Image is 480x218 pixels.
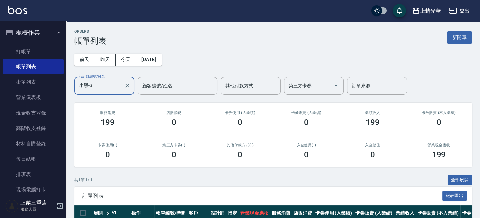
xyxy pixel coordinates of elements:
[432,150,446,159] h3: 199
[442,191,467,201] button: 報表匯出
[442,192,467,199] a: 報表匯出
[3,136,64,151] a: 材料自購登錄
[436,118,441,127] h3: 0
[446,5,472,17] button: 登出
[281,143,331,147] h2: 入金使用(-)
[95,54,116,66] button: 昨天
[149,143,199,147] h2: 第三方卡券(-)
[5,199,19,213] img: Person
[79,74,105,79] label: 設計師編號/姓名
[101,118,115,127] h3: 199
[238,150,242,159] h3: 0
[74,177,93,183] p: 共 1 筆, 1 / 1
[3,24,64,41] button: 櫃檯作業
[414,143,464,147] h2: 營業現金應收
[3,74,64,90] a: 掛單列表
[3,151,64,166] a: 每日結帳
[215,111,265,115] h2: 卡券使用 (入業績)
[409,4,444,18] button: 上越光華
[366,118,380,127] h3: 199
[3,167,64,182] a: 排班表
[3,121,64,136] a: 高階收支登錄
[3,105,64,121] a: 現金收支登錄
[238,118,242,127] h3: 0
[347,143,398,147] h2: 入金儲值
[393,4,406,17] button: save
[447,31,472,44] button: 新開單
[281,111,331,115] h2: 卡券販賣 (入業績)
[420,7,441,15] div: 上越光華
[447,34,472,40] a: 新開單
[304,150,309,159] h3: 0
[82,193,442,199] span: 訂單列表
[304,118,309,127] h3: 0
[8,6,27,14] img: Logo
[74,29,106,34] h2: ORDERS
[3,44,64,59] a: 打帳單
[116,54,136,66] button: 今天
[448,175,472,185] button: 全部展開
[136,54,161,66] button: [DATE]
[414,111,464,115] h2: 卡券販賣 (不入業績)
[370,150,375,159] h3: 0
[82,111,133,115] h3: 服務消費
[20,200,54,206] h5: 上越三重店
[149,111,199,115] h2: 店販消費
[123,81,132,90] button: Clear
[74,36,106,46] h3: 帳單列表
[82,143,133,147] h2: 卡券使用(-)
[331,80,341,91] button: Open
[20,206,54,212] p: 服務人員
[3,182,64,197] a: 現場電腦打卡
[215,143,265,147] h2: 其他付款方式(-)
[347,111,398,115] h2: 業績收入
[3,90,64,105] a: 營業儀表板
[74,54,95,66] button: 前天
[172,150,176,159] h3: 0
[105,150,110,159] h3: 0
[3,59,64,74] a: 帳單列表
[172,118,176,127] h3: 0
